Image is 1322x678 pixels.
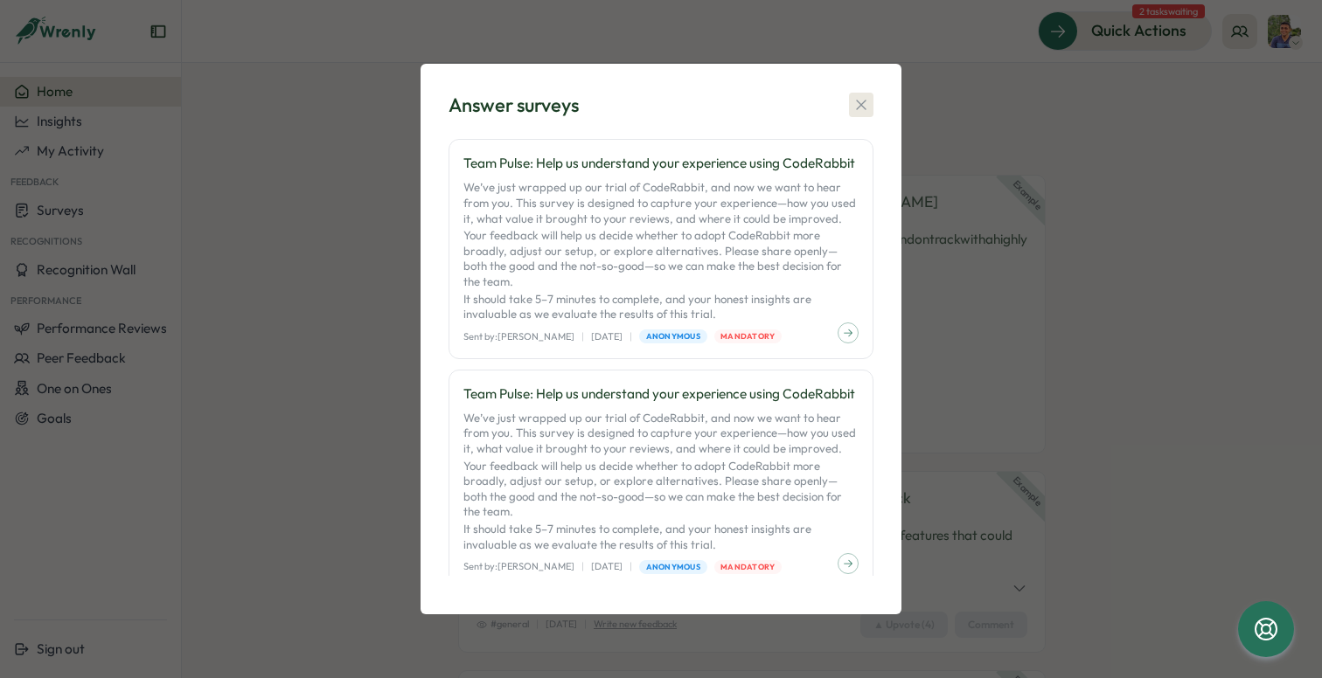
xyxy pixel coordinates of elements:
span: Anonymous [646,330,700,342]
p: We’ve just wrapped up our trial of CodeRabbit, and now we want to hear from you. This survey is d... [463,411,859,552]
span: Mandatory [720,330,775,342]
div: Answer surveys [449,92,579,119]
p: | [630,329,632,344]
a: Team Pulse: Help us understand your experience using CodeRabbitWe’ve just wrapped up our trial of... [449,370,873,589]
p: We’ve just wrapped up our trial of CodeRabbit, and now we want to hear from you. This survey is d... [463,180,859,322]
p: | [581,559,584,574]
p: Team Pulse: Help us understand your experience using CodeRabbit [463,154,859,173]
span: Mandatory [720,561,775,573]
p: Sent by: [PERSON_NAME] [463,559,574,574]
a: Team Pulse: Help us understand your experience using CodeRabbitWe’ve just wrapped up our trial of... [449,139,873,358]
p: Team Pulse: Help us understand your experience using CodeRabbit [463,384,859,404]
p: [DATE] [591,329,623,344]
p: Sent by: [PERSON_NAME] [463,329,574,344]
span: Anonymous [646,561,700,573]
p: | [630,559,632,574]
p: [DATE] [591,559,623,574]
p: | [581,329,584,344]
